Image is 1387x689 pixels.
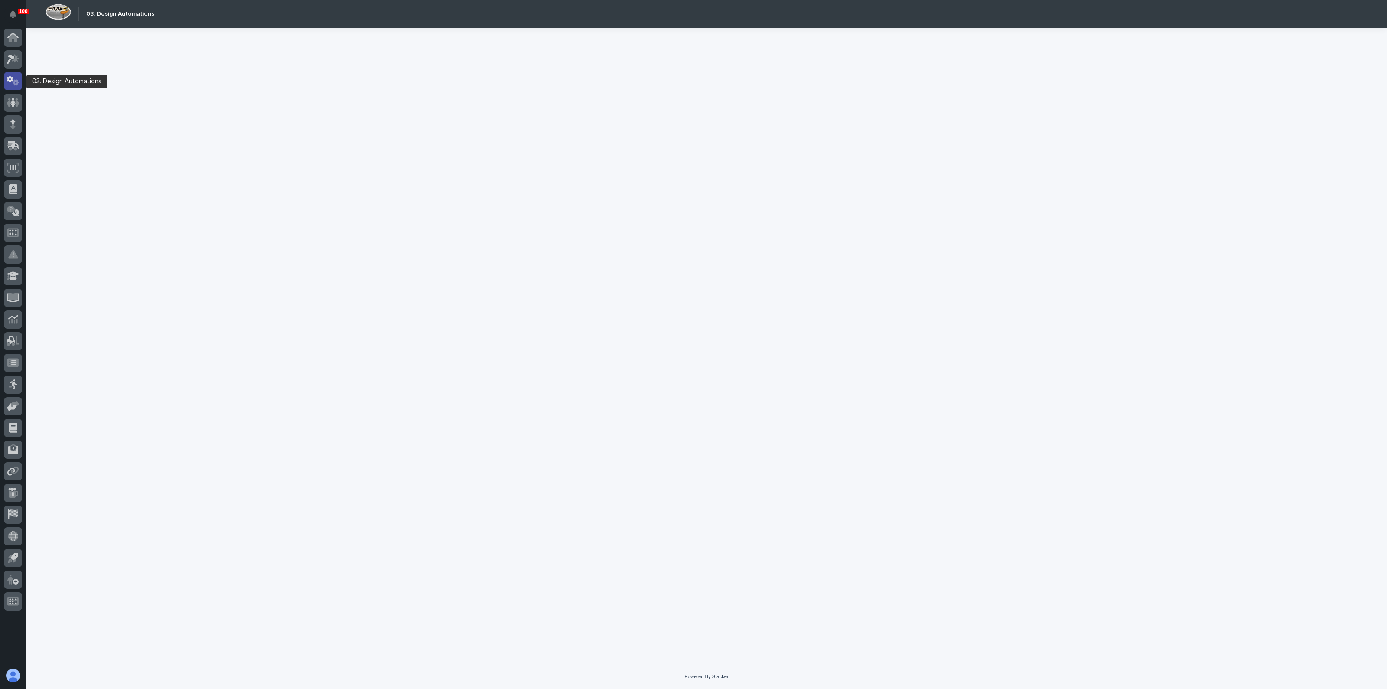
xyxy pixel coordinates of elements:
[86,10,154,18] h2: 03. Design Automations
[19,8,28,14] p: 100
[4,5,22,23] button: Notifications
[684,674,728,679] a: Powered By Stacker
[11,10,22,24] div: Notifications100
[4,666,22,685] button: users-avatar
[46,4,71,20] img: Workspace Logo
